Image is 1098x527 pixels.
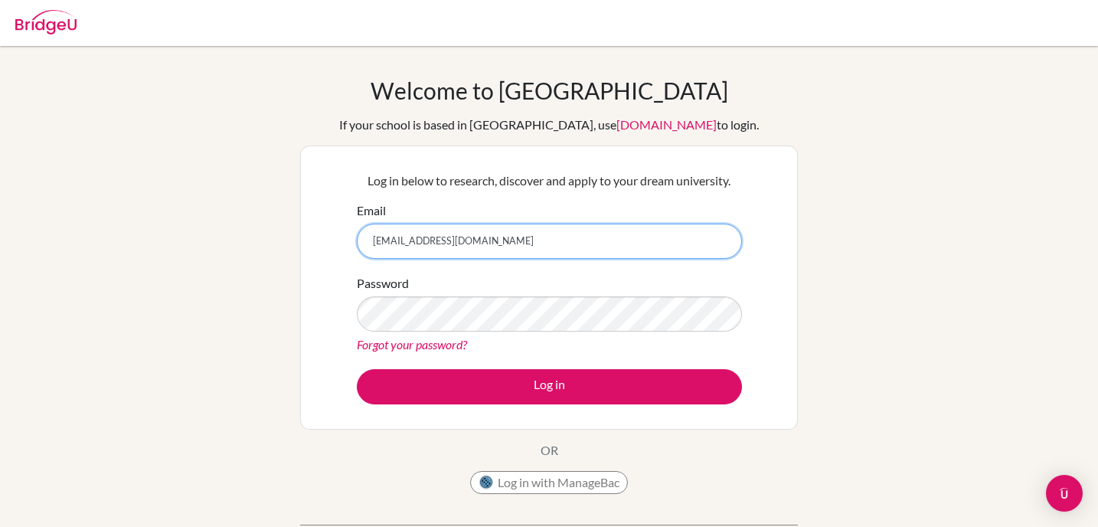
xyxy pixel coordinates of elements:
[15,10,77,34] img: Bridge-U
[339,116,759,134] div: If your school is based in [GEOGRAPHIC_DATA], use to login.
[357,172,742,190] p: Log in below to research, discover and apply to your dream university.
[357,369,742,404] button: Log in
[371,77,728,104] h1: Welcome to [GEOGRAPHIC_DATA]
[541,441,558,460] p: OR
[357,201,386,220] label: Email
[1046,475,1083,512] div: Open Intercom Messenger
[616,117,717,132] a: [DOMAIN_NAME]
[470,471,628,494] button: Log in with ManageBac
[357,274,409,293] label: Password
[357,337,467,352] a: Forgot your password?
